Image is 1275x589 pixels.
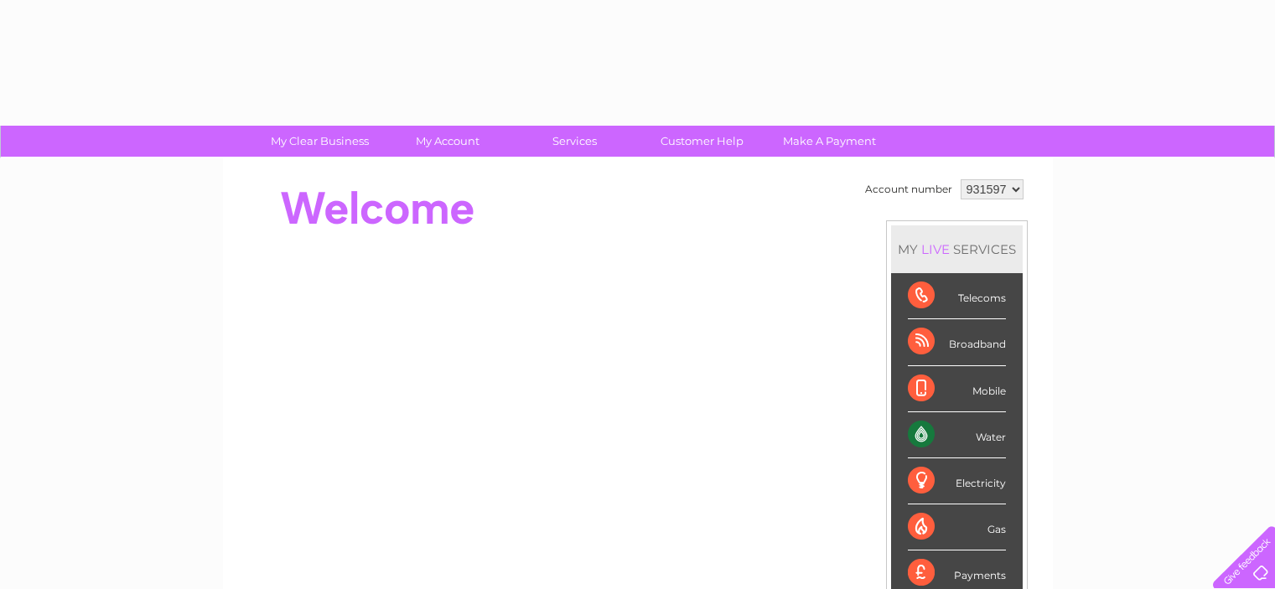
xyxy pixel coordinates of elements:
[908,366,1006,412] div: Mobile
[378,126,516,157] a: My Account
[891,225,1023,273] div: MY SERVICES
[908,504,1006,550] div: Gas
[505,126,644,157] a: Services
[908,319,1006,365] div: Broadband
[633,126,771,157] a: Customer Help
[760,126,899,157] a: Make A Payment
[908,458,1006,504] div: Electricity
[908,412,1006,458] div: Water
[251,126,389,157] a: My Clear Business
[861,175,956,204] td: Account number
[908,273,1006,319] div: Telecoms
[918,241,953,257] div: LIVE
